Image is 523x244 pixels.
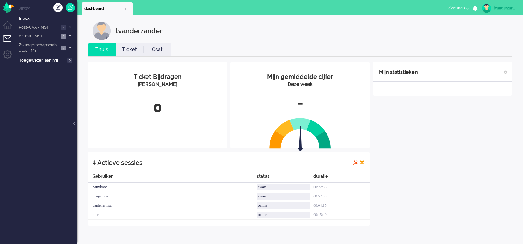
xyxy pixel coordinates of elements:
div: Gebruiker [88,173,257,183]
span: Toegewezen aan mij [19,58,65,63]
span: Inbox [19,16,77,22]
div: Close tab [123,6,128,11]
span: Select status [447,6,465,10]
img: profile_red.svg [353,159,359,165]
span: 4 [61,34,66,39]
a: Toegewezen aan mij 0 [18,57,77,63]
li: Dashboard [82,2,133,15]
div: online [257,212,310,218]
div: away [257,193,310,200]
a: Quick Ticket [66,3,75,12]
span: dashboard [84,6,123,11]
div: duratie [313,173,370,183]
li: Tickets menu [3,35,17,49]
button: Select status [443,4,473,13]
li: Admin menu [3,50,17,64]
div: tvanderzanden [494,5,517,11]
span: Post-CVA - MST [18,25,59,30]
li: Views [19,6,77,11]
div: Deze week [235,81,365,88]
div: 00:22:35 [313,183,370,192]
li: Ticket [116,43,143,56]
li: Csat [143,43,171,56]
div: online [257,202,310,209]
span: 9 [61,46,66,50]
div: 00:52:53 [313,192,370,201]
div: 00:04:15 [313,201,370,210]
div: Ticket Bijdragen [93,72,223,81]
div: status [257,173,313,183]
div: [PERSON_NAME] [93,81,223,88]
div: daniellesmsc [88,201,257,210]
div: Mijn statistieken [379,66,418,79]
img: avatar [482,4,491,13]
span: 0 [61,25,66,30]
div: mlie [88,210,257,220]
div: away [257,184,310,190]
div: Creëer ticket [53,3,63,12]
li: Select status [443,2,473,15]
div: pattylmsc [88,183,257,192]
img: semi_circle.svg [269,118,331,149]
div: Actieve sessies [97,157,142,169]
div: tvanderzanden [116,22,164,40]
span: Astma - MST [18,33,59,39]
div: margalmsc [88,192,257,201]
img: profile_orange.svg [359,159,365,165]
img: flow_omnibird.svg [3,2,14,13]
a: Omnidesk [3,4,14,9]
img: arrow.svg [287,126,314,152]
div: 00:15:49 [313,210,370,220]
a: Csat [143,46,171,53]
div: - [235,93,365,113]
li: Thuis [88,43,116,56]
span: Zwangerschapsdiabetes - MST [18,42,59,54]
a: Thuis [88,46,116,53]
div: 0 [93,97,223,118]
div: Mijn gemiddelde cijfer [235,72,365,81]
img: customer.svg [93,22,111,40]
a: tvanderzanden [481,4,517,13]
span: 0 [67,58,72,63]
a: Inbox [18,15,77,22]
li: Dashboard menu [3,21,17,35]
div: 4 [93,156,96,169]
a: Ticket [116,46,143,53]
